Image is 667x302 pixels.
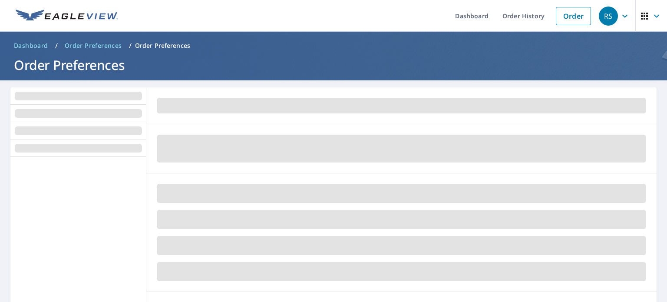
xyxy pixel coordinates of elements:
span: Order Preferences [65,41,122,50]
h1: Order Preferences [10,56,657,74]
nav: breadcrumb [10,39,657,53]
li: / [55,40,58,51]
p: Order Preferences [135,41,190,50]
a: Order Preferences [61,39,125,53]
a: Order [556,7,591,25]
span: Dashboard [14,41,48,50]
li: / [129,40,132,51]
img: EV Logo [16,10,118,23]
div: RS [599,7,618,26]
div: tab-list [10,87,146,157]
a: Dashboard [10,39,52,53]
